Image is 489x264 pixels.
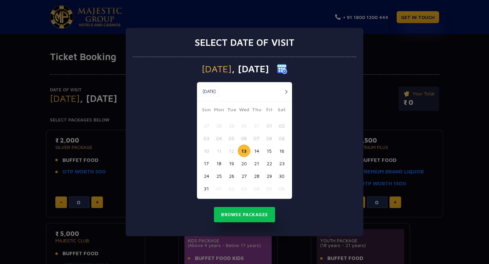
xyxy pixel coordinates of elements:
button: 28 [213,119,225,132]
button: 02 [275,119,288,132]
button: 15 [263,145,275,157]
button: 04 [250,182,263,195]
button: 20 [238,157,250,170]
span: Fri [263,106,275,115]
button: 31 [250,119,263,132]
button: 17 [200,157,213,170]
button: 26 [225,170,238,182]
button: 31 [200,182,213,195]
button: 09 [275,132,288,145]
button: 23 [275,157,288,170]
button: 02 [225,182,238,195]
button: 18 [213,157,225,170]
button: 22 [263,157,275,170]
button: 27 [238,170,250,182]
button: 30 [238,119,250,132]
button: 21 [250,157,263,170]
button: 12 [225,145,238,157]
button: 05 [225,132,238,145]
button: 29 [263,170,275,182]
span: Sat [275,106,288,115]
button: 03 [200,132,213,145]
button: 10 [200,145,213,157]
button: 13 [238,145,250,157]
span: Sun [200,106,213,115]
span: Tue [225,106,238,115]
button: 08 [263,132,275,145]
button: 01 [213,182,225,195]
button: 05 [263,182,275,195]
button: 01 [263,119,275,132]
button: 04 [213,132,225,145]
button: 14 [250,145,263,157]
span: Wed [238,106,250,115]
button: Browse Packages [214,207,275,223]
button: 27 [200,119,213,132]
span: Mon [213,106,225,115]
button: 16 [275,145,288,157]
span: , [DATE] [232,64,269,74]
h3: Select date of visit [195,37,294,48]
button: [DATE] [199,87,219,97]
button: 07 [250,132,263,145]
button: 06 [275,182,288,195]
span: Thu [250,106,263,115]
button: 19 [225,157,238,170]
button: 30 [275,170,288,182]
button: 11 [213,145,225,157]
button: 06 [238,132,250,145]
img: calender icon [277,64,287,74]
button: 28 [250,170,263,182]
button: 25 [213,170,225,182]
span: [DATE] [202,64,232,74]
button: 24 [200,170,213,182]
button: 29 [225,119,238,132]
button: 03 [238,182,250,195]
